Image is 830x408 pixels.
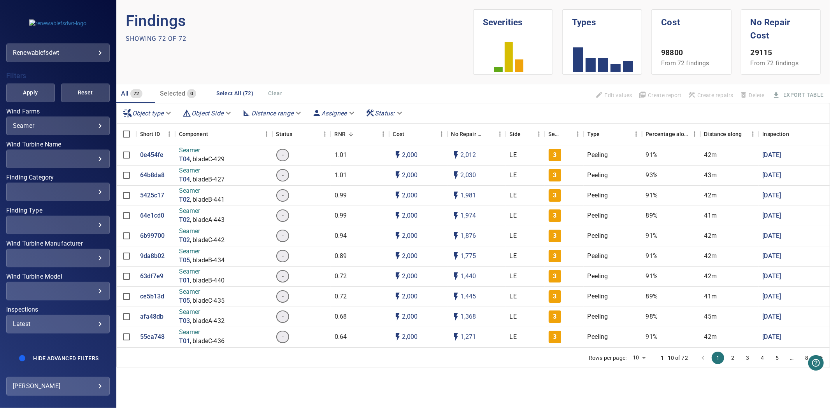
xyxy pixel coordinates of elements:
[140,292,165,301] a: ce5b13d
[510,191,517,200] p: LE
[13,320,103,328] div: Latest
[402,312,418,321] p: 2,000
[646,171,658,180] p: 93%
[335,211,347,220] p: 0.99
[510,232,517,241] p: LE
[451,231,461,241] svg: Auto impact
[696,352,829,364] nav: pagination navigation
[393,123,405,145] div: The base labour and equipment costs to repair the finding. Does not include the loss of productio...
[704,151,717,160] p: 42m
[136,123,175,145] div: Short ID
[800,352,813,364] button: Go to page 8
[451,211,461,220] svg: Auto impact
[685,89,737,102] span: Apply the latest inspection filter to create repairs
[179,317,190,326] a: T03
[630,128,642,140] button: Menu
[763,191,781,200] p: [DATE]
[763,292,781,301] a: [DATE]
[179,267,225,276] p: Seamer
[726,352,739,364] button: Go to page 2
[272,123,331,145] div: Status
[277,312,288,321] span: -
[140,211,165,220] a: 64e1cd0
[461,292,476,301] p: 1,445
[121,90,129,97] span: All
[646,123,689,145] div: Percentage along
[13,380,103,392] div: [PERSON_NAME]
[510,252,517,261] p: LE
[163,128,175,140] button: Menu
[277,292,288,301] span: -
[6,117,110,135] div: Wind Farms
[763,252,781,261] p: [DATE]
[277,211,288,220] span: -
[393,150,402,160] svg: Auto cost
[451,123,483,145] div: Projected additional costs incurred by waiting 1 year to repair. This is a function of possible i...
[179,308,225,317] p: Seamer
[140,232,165,241] p: 6b99700
[160,90,186,97] span: Selected
[545,123,584,145] div: Severity
[751,47,811,59] p: 29115
[191,110,223,117] em: Object Side
[261,128,272,140] button: Menu
[451,272,461,281] svg: Auto impact
[700,123,759,145] div: Distance along
[549,123,561,145] div: Severity
[319,128,331,140] button: Menu
[6,84,55,102] button: Apply
[140,191,165,200] a: 5425c17
[179,256,190,265] a: T05
[120,106,176,120] div: Object type
[786,354,798,362] div: …
[6,315,110,333] div: Inspections
[461,171,476,180] p: 2,030
[179,175,190,184] a: T04
[377,128,389,140] button: Menu
[451,191,461,200] svg: Auto impact
[646,252,658,261] p: 91%
[126,9,473,33] p: Findings
[763,272,781,281] a: [DATE]
[553,252,556,261] p: 3
[763,171,781,180] p: [DATE]
[71,88,100,98] span: Reset
[646,232,658,241] p: 91%
[179,166,225,175] p: Seamer
[6,274,110,280] label: Wind Turbine Model
[28,352,103,364] button: Hide Advanced Filters
[6,207,110,214] label: Finding Type
[646,292,658,301] p: 89%
[6,183,110,201] div: Finding Category
[494,128,506,140] button: Menu
[277,171,288,180] span: -
[402,171,418,180] p: 2,000
[763,312,781,321] a: [DATE]
[689,128,700,140] button: Menu
[646,312,658,321] p: 98%
[630,352,648,363] div: 10
[179,123,208,145] div: Component
[436,128,447,140] button: Menu
[461,211,476,220] p: 1,974
[451,171,461,180] svg: Auto impact
[402,292,418,301] p: 2,000
[331,123,389,145] div: RNR
[293,129,304,139] button: Sort
[447,123,506,145] div: No Repair Cost
[704,292,717,301] p: 41m
[704,171,717,180] p: 43m
[461,272,476,281] p: 1,440
[510,292,517,301] p: LE
[335,191,347,200] p: 0.99
[6,72,110,80] h4: Filters
[175,123,272,145] div: Component
[130,89,142,98] span: 72
[588,232,608,241] p: Peeling
[6,241,110,247] label: Wind Turbine Manufacturer
[588,312,608,321] p: Peeling
[553,272,556,281] p: 3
